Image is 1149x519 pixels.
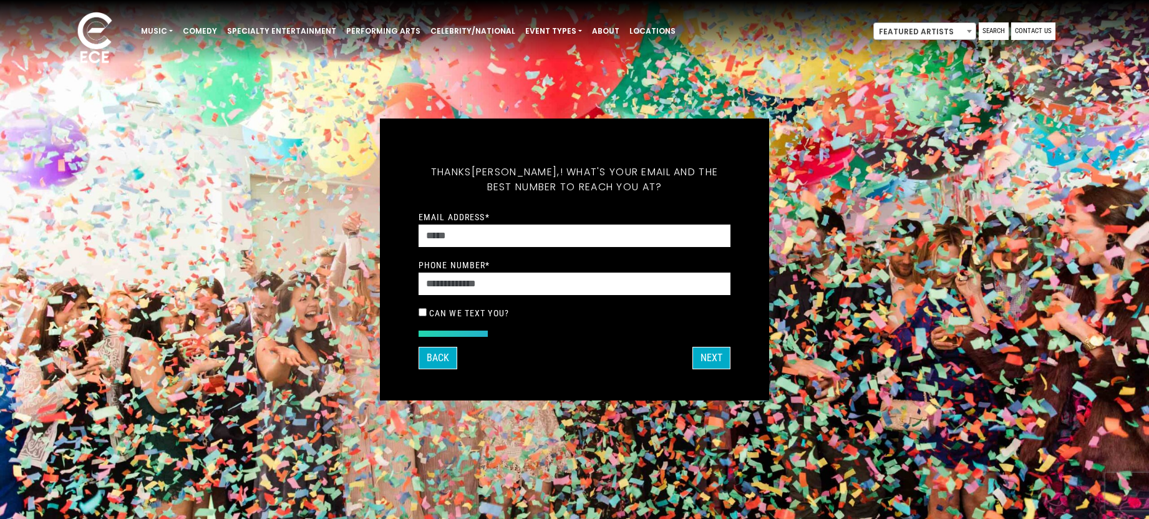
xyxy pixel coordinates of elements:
a: Contact Us [1011,22,1055,40]
img: ece_new_logo_whitev2-1.png [64,9,126,69]
span: Featured Artists [874,23,976,41]
label: Email Address [419,211,490,223]
a: Performing Arts [341,21,425,42]
a: Music [136,21,178,42]
span: Featured Artists [873,22,976,40]
a: Specialty Entertainment [222,21,341,42]
a: About [587,21,624,42]
h5: Thanks ! What's your email and the best number to reach you at? [419,150,730,210]
span: [PERSON_NAME], [472,165,560,179]
button: Next [692,347,730,369]
label: Can we text you? [429,308,509,319]
a: Celebrity/National [425,21,520,42]
label: Phone Number [419,259,490,271]
a: Comedy [178,21,222,42]
button: Back [419,347,457,369]
a: Locations [624,21,681,42]
a: Event Types [520,21,587,42]
a: Search [979,22,1009,40]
